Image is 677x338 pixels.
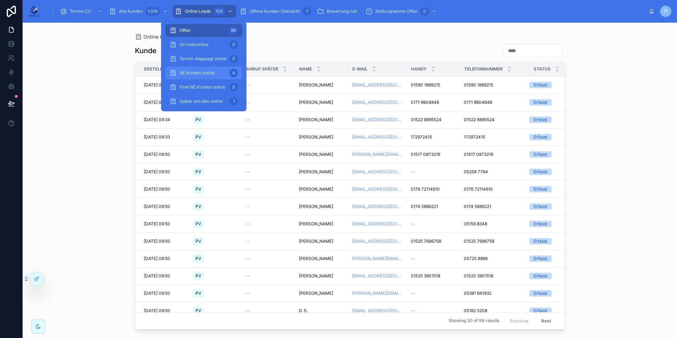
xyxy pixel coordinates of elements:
[180,28,190,33] span: Offen
[352,273,402,279] a: [EMAIL_ADDRESS][DOMAIN_NAME]
[195,152,201,157] span: PV
[529,151,574,158] a: Erfasst
[144,273,184,279] a: [DATE] 09:50
[464,169,525,175] a: 05258 7764
[464,100,525,105] a: 0171 9804848
[534,238,547,244] div: Erfasst
[144,169,184,175] a: [DATE] 09:50
[144,308,184,314] a: [DATE] 09:50
[411,273,440,279] span: 01525 3901518
[193,149,237,160] a: PV
[299,291,343,296] a: [PERSON_NAME]
[464,308,525,314] a: 05182 5208
[529,169,574,175] a: Erfasst
[299,238,343,244] a: [PERSON_NAME]
[464,204,491,209] span: 0174 5886221
[529,273,574,279] a: Erfasst
[144,308,170,314] span: [DATE] 09:50
[299,152,343,157] a: [PERSON_NAME]
[144,100,184,105] a: [DATE] 09:34
[214,7,225,16] div: 105
[352,117,402,123] a: [EMAIL_ADDRESS][DOMAIN_NAME]
[229,55,238,63] div: 0
[352,291,402,296] a: [PERSON_NAME][EMAIL_ADDRESS][DOMAIN_NAME]
[352,186,402,192] a: [EMAIL_ADDRESS][DOMAIN_NAME]
[299,134,343,140] a: [PERSON_NAME]
[246,308,290,314] a: --
[246,291,290,296] a: --
[165,81,242,94] a: Final NE Kunden online0
[352,256,402,261] a: [PERSON_NAME][EMAIL_ADDRESS][DOMAIN_NAME]
[195,308,201,314] span: PV
[352,308,402,314] a: [EMAIL_ADDRESS][DOMAIN_NAME]
[327,9,357,14] span: Bewertung call
[352,100,402,105] a: [EMAIL_ADDRESS][DOMAIN_NAME]
[195,186,201,192] span: PV
[411,256,415,261] span: --
[534,221,547,227] div: Erfasst
[250,9,300,14] span: Offene Kunden Übersicht
[135,46,157,56] h1: Kunde
[193,288,237,299] a: PV
[352,82,402,88] a: [EMAIL_ADDRESS][DOMAIN_NAME]
[144,66,165,72] span: Erstellt
[411,152,440,157] span: 01517 0873219
[246,169,250,175] span: --
[529,203,574,210] a: Erfasst
[529,290,574,297] a: Erfasst
[411,134,455,140] a: 172972415
[144,238,170,244] span: [DATE] 09:50
[464,256,525,261] a: 05725 8968
[299,100,343,105] a: [PERSON_NAME]
[299,273,343,279] a: [PERSON_NAME]
[534,169,547,175] div: Erfasst
[229,69,238,77] div: 4
[193,270,237,282] a: PV
[246,204,290,209] a: --
[173,5,236,18] a: Online Leads105
[315,5,362,18] a: Bewertung call
[534,82,547,88] div: Erfasst
[195,204,201,209] span: PV
[352,221,402,227] a: [EMAIL_ADDRESS][DOMAIN_NAME]
[185,9,211,14] span: Online Leads
[534,134,547,140] div: Erfasst
[144,82,184,88] a: [DATE] 09:34
[193,236,237,247] a: PV
[411,186,440,192] span: 0176 72114610
[143,33,175,40] span: Online Leads
[246,221,250,227] span: --
[246,169,290,175] a: --
[411,169,455,175] a: --
[352,134,402,140] a: [EMAIL_ADDRESS][DOMAIN_NAME]
[411,169,415,175] span: --
[464,221,525,227] a: 05156 8348
[144,134,184,140] a: [DATE] 09:33
[464,221,487,227] span: 05156 8348
[411,221,415,227] span: --
[352,152,402,157] a: [PERSON_NAME][EMAIL_ADDRESS][DOMAIN_NAME]
[464,238,494,244] span: 01525 7686758
[464,186,525,192] a: 0176 72114610
[146,7,160,16] div: 1.010
[411,134,432,140] span: 172972415
[144,204,184,209] a: [DATE] 09:50
[299,204,333,209] span: [PERSON_NAME]
[299,291,333,296] span: [PERSON_NAME]
[180,70,215,76] span: NE Kunden online
[529,221,574,227] a: Erfasst
[534,203,547,210] div: Erfasst
[534,290,547,297] div: Erfasst
[229,83,238,91] div: 0
[411,308,415,314] span: --
[299,117,343,123] a: [PERSON_NAME]
[144,134,170,140] span: [DATE] 09:33
[529,99,574,106] a: Erfasst
[529,117,574,123] a: Erfasst
[534,117,547,123] div: Erfasst
[464,169,488,175] span: 05258 7764
[144,221,184,227] a: [DATE] 09:50
[180,84,225,90] span: Final NE Kunden online
[464,308,487,314] span: 05182 5208
[464,100,492,105] span: 0171 9804848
